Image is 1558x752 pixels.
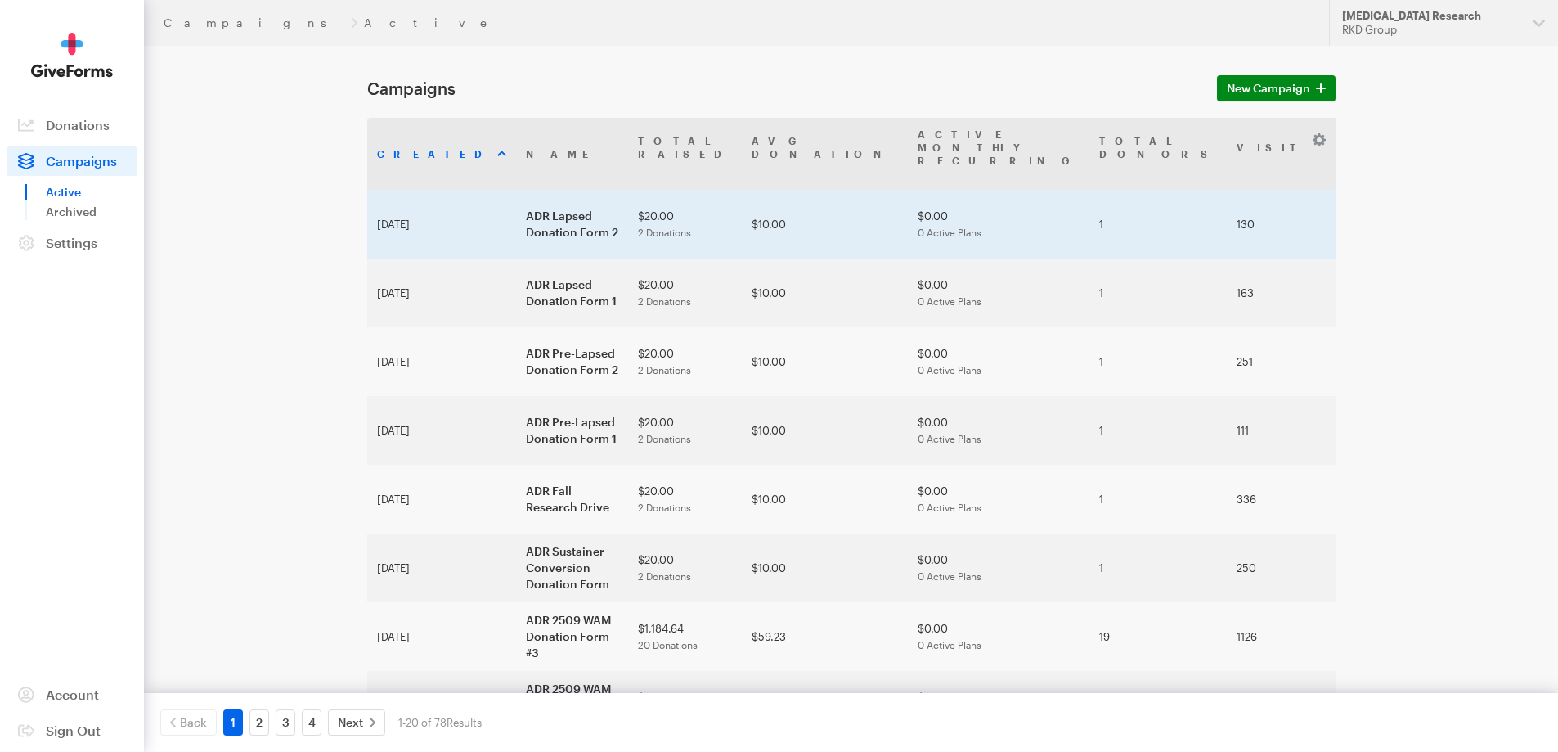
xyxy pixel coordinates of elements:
[628,190,742,259] td: $20.00
[1227,118,1331,190] th: Visits: activate to sort column ascending
[7,146,137,176] a: Campaigns
[628,534,742,602] td: $20.00
[276,709,295,736] a: 3
[742,465,908,534] td: $10.00
[1342,23,1520,37] div: RKD Group
[516,118,628,190] th: Name: activate to sort column ascending
[1089,259,1227,327] td: 1
[1331,671,1437,740] td: 5.13%
[367,534,516,602] td: [DATE]
[1227,396,1331,465] td: 111
[367,396,516,465] td: [DATE]
[1089,327,1227,396] td: 1
[249,709,269,736] a: 2
[367,190,516,259] td: [DATE]
[918,570,981,582] span: 0 Active Plans
[46,723,101,738] span: Sign Out
[628,602,742,671] td: $1,184.64
[742,327,908,396] td: $10.00
[638,364,691,376] span: 2 Donations
[516,327,628,396] td: ADR Pre-Lapsed Donation Form 2
[46,117,110,133] span: Donations
[918,502,981,513] span: 0 Active Plans
[367,259,516,327] td: [DATE]
[46,202,137,222] a: Archived
[742,396,908,465] td: $10.00
[742,671,908,740] td: $124.93
[918,433,981,444] span: 0 Active Plans
[1089,465,1227,534] td: 1
[1227,79,1310,98] span: New Campaign
[164,16,344,29] a: Campaigns
[628,118,742,190] th: TotalRaised: activate to sort column ascending
[1227,602,1331,671] td: 1126
[7,716,137,745] a: Sign Out
[1331,190,1437,259] td: 1.54%
[1089,190,1227,259] td: 1
[1227,327,1331,396] td: 251
[742,534,908,602] td: $10.00
[742,259,908,327] td: $10.00
[1331,396,1437,465] td: 1.80%
[908,465,1089,534] td: $0.00
[908,396,1089,465] td: $0.00
[1331,465,1437,534] td: 0.60%
[908,671,1089,740] td: $188.66
[516,534,628,602] td: ADR Sustainer Conversion Donation Form
[1089,118,1227,190] th: TotalDonors: activate to sort column ascending
[447,716,482,729] span: Results
[7,680,137,709] a: Account
[742,602,908,671] td: $59.23
[742,190,908,259] td: $10.00
[1342,9,1520,23] div: [MEDICAL_DATA] Research
[908,602,1089,671] td: $0.00
[742,118,908,190] th: AvgDonation: activate to sort column ascending
[516,465,628,534] td: ADR Fall Research Drive
[638,227,691,238] span: 2 Donations
[1089,671,1227,740] td: 232
[516,190,628,259] td: ADR Lapsed Donation Form 2
[516,396,628,465] td: ADR Pre-Lapsed Donation Form 1
[46,235,97,250] span: Settings
[7,110,137,140] a: Donations
[1227,190,1331,259] td: 130
[7,228,137,258] a: Settings
[628,327,742,396] td: $20.00
[46,687,99,702] span: Account
[1227,465,1331,534] td: 336
[628,465,742,534] td: $20.00
[367,465,516,534] td: [DATE]
[516,259,628,327] td: ADR Lapsed Donation Form 1
[918,364,981,376] span: 0 Active Plans
[1331,259,1437,327] td: 1.23%
[367,671,516,740] td: [DATE]
[1227,671,1331,740] td: 4557
[1331,534,1437,602] td: 0.80%
[516,671,628,740] td: ADR 2509 WAM Donation Form #2
[918,295,981,307] span: 0 Active Plans
[918,227,981,238] span: 0 Active Plans
[516,602,628,671] td: ADR 2509 WAM Donation Form #3
[1089,396,1227,465] td: 1
[908,534,1089,602] td: $0.00
[628,671,742,740] td: $29,232.51
[628,259,742,327] td: $20.00
[31,33,113,78] img: GiveForms
[367,327,516,396] td: [DATE]
[1217,75,1336,101] a: New Campaign
[628,396,742,465] td: $20.00
[367,79,1197,98] h1: Campaigns
[1089,602,1227,671] td: 19
[1331,602,1437,671] td: 1.78%
[908,327,1089,396] td: $0.00
[908,259,1089,327] td: $0.00
[367,118,516,190] th: Created: activate to sort column ascending
[638,639,698,651] span: 20 Donations
[46,182,137,202] a: Active
[398,709,482,736] div: 1-20 of 78
[638,502,691,513] span: 2 Donations
[328,709,385,736] a: Next
[338,713,363,732] span: Next
[367,602,516,671] td: [DATE]
[1227,534,1331,602] td: 250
